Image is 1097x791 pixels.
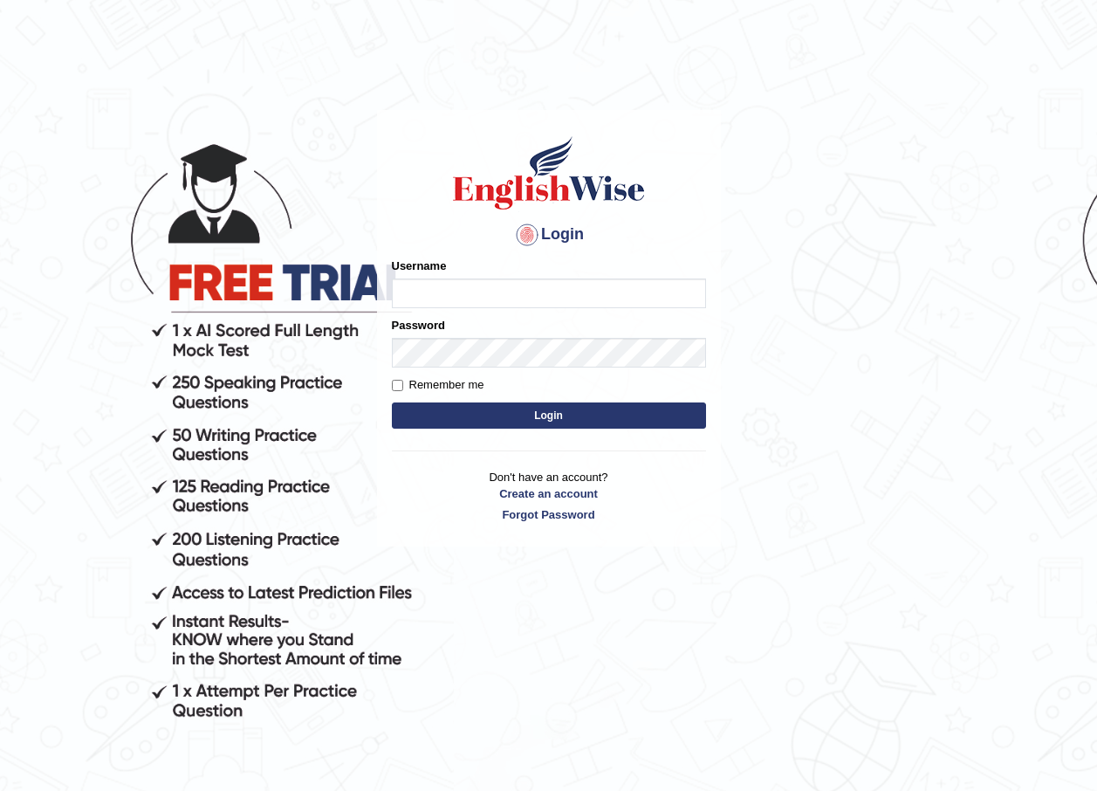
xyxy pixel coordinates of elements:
label: Password [392,317,445,334]
label: Remember me [392,376,484,394]
img: Logo of English Wise sign in for intelligent practice with AI [449,134,648,212]
a: Forgot Password [392,506,706,523]
a: Create an account [392,485,706,502]
input: Remember me [392,380,403,391]
button: Login [392,402,706,429]
label: Username [392,258,447,274]
h4: Login [392,221,706,249]
p: Don't have an account? [392,469,706,523]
